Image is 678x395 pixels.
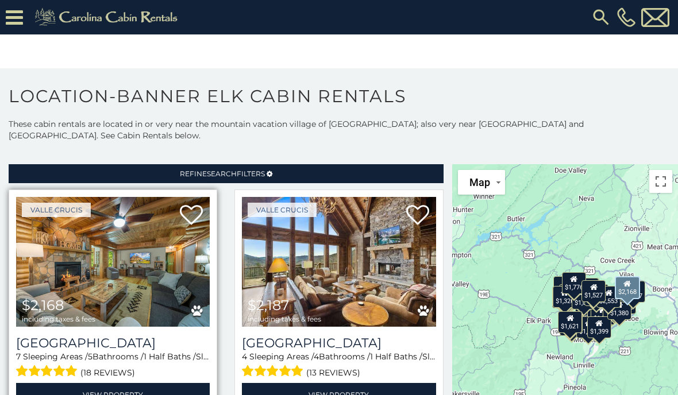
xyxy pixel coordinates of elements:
img: search-regular.svg [591,7,611,28]
h3: Mountainside Lodge [16,335,210,351]
div: $1,380 [607,298,631,320]
div: $2,553 [597,286,621,308]
span: 1 Half Baths / [370,351,422,362]
span: Refine Filters [180,169,265,178]
a: [GEOGRAPHIC_DATA] [16,335,210,351]
span: 7 [16,351,21,362]
div: Sleeping Areas / Bathrooms / Sleeps: [242,351,436,380]
span: 4 [314,351,319,362]
span: Map [469,176,490,188]
div: $1,527 [582,280,606,302]
div: $1,399 [587,316,611,338]
a: [GEOGRAPHIC_DATA] [242,335,436,351]
div: Sleeping Areas / Bathrooms / Sleeps: [16,351,210,380]
span: Search [207,169,237,178]
div: $1,621 [558,311,583,333]
span: 1 Half Baths / [144,351,196,362]
a: Cucumber Tree Lodge $2,187 including taxes & fees [242,197,436,327]
img: Mountainside Lodge [16,197,210,327]
div: $2,168 [615,276,640,299]
div: $1,082 [572,288,596,309]
span: $2,187 [248,297,289,313]
a: [PHONE_NUMBER] [614,7,638,27]
img: Khaki-logo.png [29,6,187,29]
img: Cucumber Tree Lodge [242,197,436,327]
span: (18 reviews) [80,365,135,380]
a: Add to favorites [406,204,429,228]
div: $1,572 [575,278,599,300]
a: Valle Crucis [22,203,91,217]
a: Mountainside Lodge $2,168 including taxes & fees [16,197,210,327]
div: $1,332 [591,303,615,325]
span: $2,168 [22,297,64,313]
a: Add to favorites [180,204,203,228]
h3: Cucumber Tree Lodge [242,335,436,351]
div: $1,326 [553,286,577,308]
span: including taxes & fees [22,315,95,323]
div: $1,776 [562,272,586,294]
div: $1,662 [554,276,578,298]
button: Toggle fullscreen view [649,170,672,193]
span: 5 [88,351,93,362]
span: 4 [242,351,247,362]
button: Change map style [458,170,505,195]
span: (13 reviews) [306,365,360,380]
div: $1,663 [552,286,576,308]
a: RefineSearchFilters [9,164,444,183]
a: Valle Crucis [248,203,317,217]
span: including taxes & fees [248,315,321,323]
